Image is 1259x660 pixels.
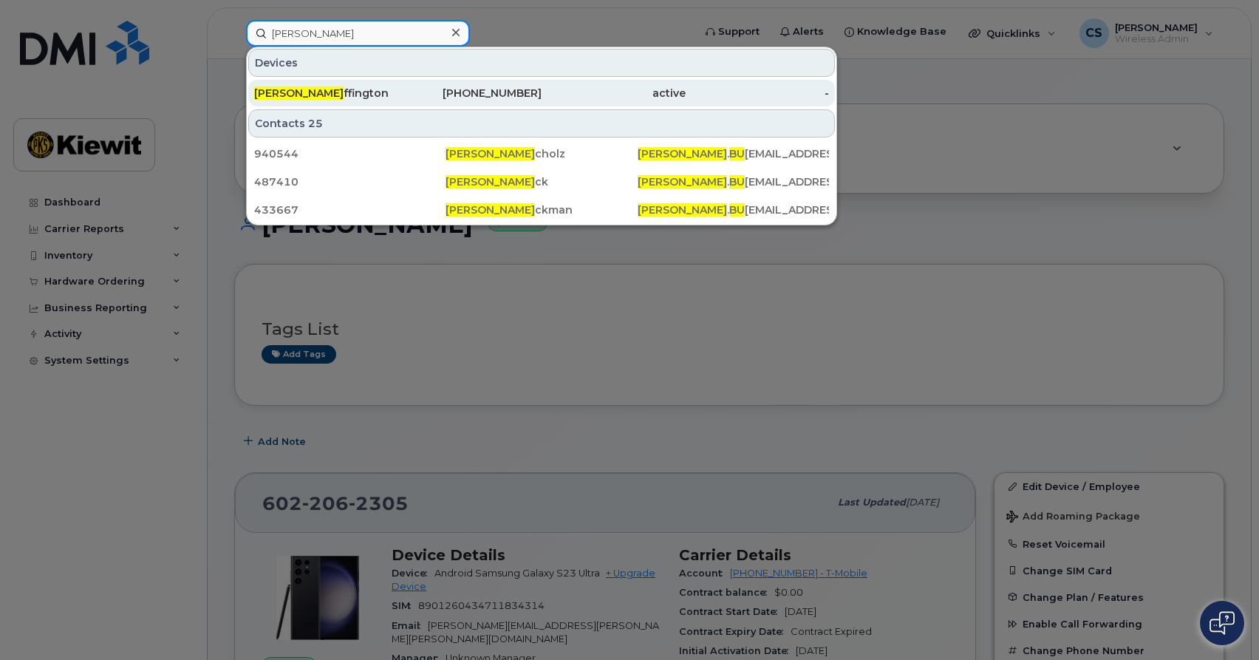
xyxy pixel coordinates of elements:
span: [PERSON_NAME] [254,86,344,100]
span: [PERSON_NAME] [446,203,535,217]
a: [PERSON_NAME]ffington[PHONE_NUMBER]active- [248,80,835,106]
span: [PERSON_NAME] [446,147,535,160]
span: BU [729,175,745,188]
div: Contacts [248,109,835,137]
div: - [686,86,830,101]
div: ffington [254,86,398,101]
span: 25 [308,116,323,131]
div: 487410 [254,174,446,189]
a: 940544[PERSON_NAME]cholz[PERSON_NAME].BU[EMAIL_ADDRESS][PERSON_NAME][DOMAIN_NAME] [248,140,835,167]
span: [PERSON_NAME] [638,175,727,188]
div: . [EMAIL_ADDRESS][PERSON_NAME][DOMAIN_NAME] [638,146,829,161]
a: 487410[PERSON_NAME]ck[PERSON_NAME].BU[EMAIL_ADDRESS][PERSON_NAME][DOMAIN_NAME] [248,169,835,195]
div: cholz [446,146,637,161]
a: 433667[PERSON_NAME]ckman[PERSON_NAME].BU[EMAIL_ADDRESS][PERSON_NAME][DOMAIN_NAME] [248,197,835,223]
div: ck [446,174,637,189]
div: Devices [248,49,835,77]
span: [PERSON_NAME] [638,203,727,217]
span: [PERSON_NAME] [446,175,535,188]
span: BU [729,147,745,160]
img: Open chat [1209,611,1235,635]
div: . [EMAIL_ADDRESS][PERSON_NAME][DOMAIN_NAME] [638,174,829,189]
span: [PERSON_NAME] [638,147,727,160]
span: BU [729,203,745,217]
div: 940544 [254,146,446,161]
div: active [542,86,686,101]
div: [PHONE_NUMBER] [398,86,542,101]
div: ckman [446,203,637,217]
div: . [EMAIL_ADDRESS][PERSON_NAME][DOMAIN_NAME] [638,203,829,217]
div: 433667 [254,203,446,217]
